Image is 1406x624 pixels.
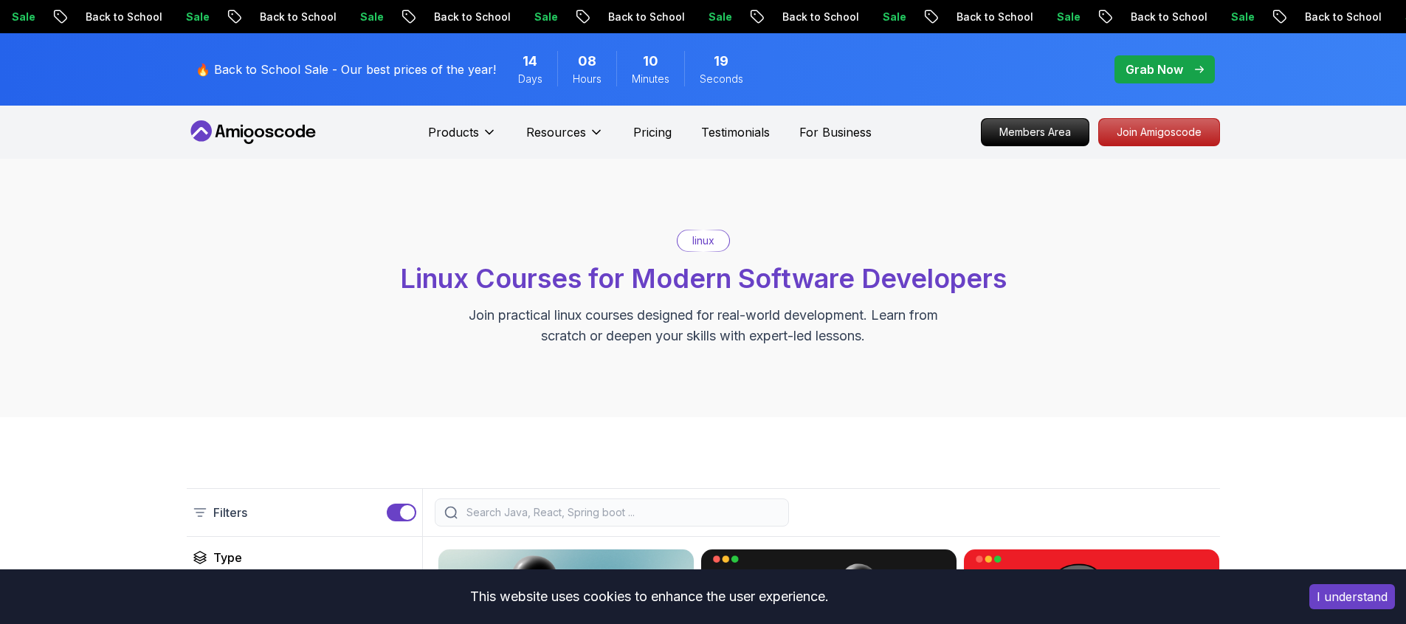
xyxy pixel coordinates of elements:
[428,123,497,153] button: Products
[1126,61,1183,78] p: Grab Now
[771,10,871,24] p: Back to School
[714,51,728,72] span: 19 Seconds
[799,123,872,141] a: For Business
[1293,10,1393,24] p: Back to School
[526,123,586,141] p: Resources
[174,10,221,24] p: Sale
[526,123,604,153] button: Resources
[422,10,523,24] p: Back to School
[701,123,770,141] a: Testimonials
[945,10,1045,24] p: Back to School
[400,262,1007,295] span: Linux Courses for Modern Software Developers
[213,549,242,566] h2: Type
[643,51,658,72] span: 10 Minutes
[196,61,496,78] p: 🔥 Back to School Sale - Our best prices of the year!
[871,10,918,24] p: Sale
[428,123,479,141] p: Products
[578,51,596,72] span: 8 Hours
[981,118,1089,146] a: Members Area
[633,123,672,141] a: Pricing
[248,10,348,24] p: Back to School
[1119,10,1219,24] p: Back to School
[700,72,743,86] span: Seconds
[518,72,542,86] span: Days
[697,10,744,24] p: Sale
[692,233,714,248] p: linux
[11,580,1287,613] div: This website uses cookies to enhance the user experience.
[455,305,951,346] p: Join practical linux courses designed for real-world development. Learn from scratch or deepen yo...
[1219,10,1267,24] p: Sale
[596,10,697,24] p: Back to School
[1099,119,1219,145] p: Join Amigoscode
[1045,10,1092,24] p: Sale
[523,10,570,24] p: Sale
[982,119,1089,145] p: Members Area
[632,72,669,86] span: Minutes
[213,504,247,521] p: Filters
[348,10,396,24] p: Sale
[523,51,537,72] span: 14 Days
[573,72,602,86] span: Hours
[1309,584,1395,609] button: Accept cookies
[1098,118,1220,146] a: Join Amigoscode
[464,505,779,520] input: Search Java, React, Spring boot ...
[74,10,174,24] p: Back to School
